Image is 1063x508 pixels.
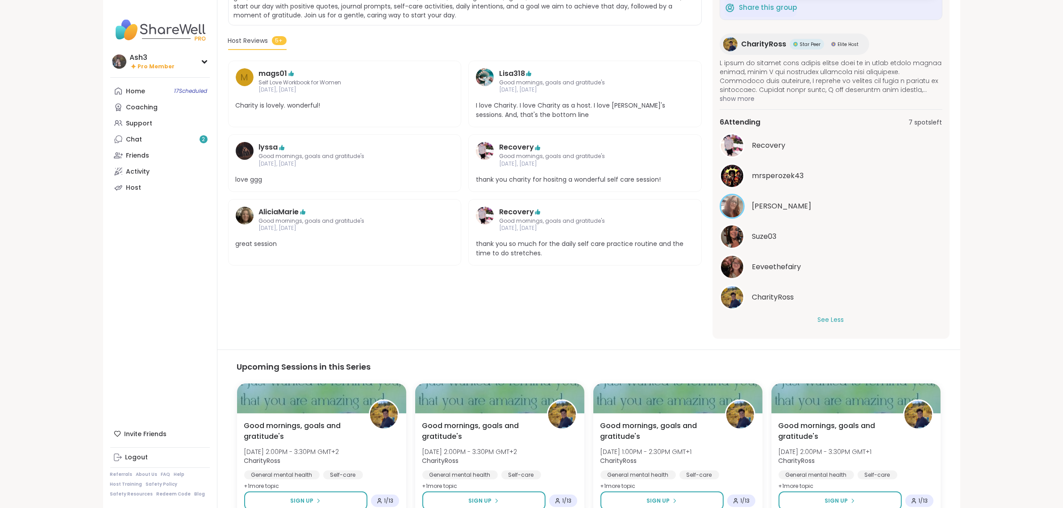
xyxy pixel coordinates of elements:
img: Elite Host [831,42,836,46]
span: Good mornings, goals and gratitude's [499,217,671,225]
span: 1 / 13 [563,497,572,504]
a: AliciaMarie [236,207,254,233]
a: About Us [136,471,158,478]
a: CharityRossCharityRoss [720,285,942,310]
img: CharityRoss [723,37,738,51]
span: 2 [202,136,205,143]
img: Ash3 [112,54,126,69]
a: Host Training [110,481,142,487]
a: Referrals [110,471,133,478]
span: 1 / 13 [919,497,928,504]
b: CharityRoss [600,456,637,465]
span: [DATE], [DATE] [499,225,671,232]
div: Activity [126,167,150,176]
span: [DATE] 1:00PM - 2:30PM GMT+1 [600,447,692,456]
img: Star Peer [793,42,798,46]
b: CharityRoss [422,456,459,465]
div: Home [126,87,146,96]
span: 17 Scheduled [175,87,208,95]
a: Lisa318 [499,68,525,79]
span: CharityRoss [752,292,794,303]
a: Suze03Suze03 [720,224,942,249]
span: Recovery [752,140,785,151]
div: Self-care [679,471,719,479]
a: Lisa318 [476,68,494,94]
a: Safety Policy [146,481,178,487]
span: 5+ [272,36,287,45]
img: CharityRoss [726,401,754,429]
span: thank you charity for hositng a wonderful self care session! [476,175,694,184]
span: I love Charity. I love Charity as a host. I love [PERSON_NAME]'s sessions. And, that's the bottom... [476,101,694,120]
a: Activity [110,163,210,179]
span: thank you so much for the daily self care practice routine and the time to do stretches. [476,239,694,258]
a: lyssa [259,142,278,153]
span: Sign Up [647,497,670,505]
div: Self-care [323,471,363,479]
h3: Upcoming Sessions in this Series [237,361,941,373]
div: Logout [125,453,148,462]
div: Host [126,183,142,192]
img: mrsperozek43 [721,165,743,187]
div: General mental health [600,471,676,479]
span: Self Love Workbook for Women [259,79,431,87]
button: See Less [818,315,844,325]
div: General mental health [422,471,498,479]
span: Share this group [739,3,797,13]
span: [DATE], [DATE] [259,160,431,168]
span: Good mornings, goals and gratitude's [259,153,431,160]
a: Recovery [476,142,494,168]
span: L ipsum do sitamet cons adipis elitse doei te in utlab etdolo magnaa enimad, minim V qui nostrude... [720,58,942,94]
span: Charity is lovely. wonderful! [236,101,454,110]
span: Host Reviews [228,36,268,46]
div: Invite Friends [110,426,210,442]
span: 6 Attending [720,117,760,128]
img: ShareWell Nav Logo [110,14,210,46]
img: Lisa318 [476,68,494,86]
span: Star Peer [800,41,821,48]
a: Friends [110,147,210,163]
span: [DATE], [DATE] [259,225,431,232]
a: CharityRossCharityRossStar PeerStar PeerElite HostElite Host [720,33,869,55]
span: great session [236,239,454,249]
span: mrsperozek43 [752,171,804,181]
span: Elite Host [838,41,859,48]
span: Good mornings, goals and gratitude's [499,153,671,160]
span: [DATE] 2:00PM - 3:30PM GMT+2 [422,447,517,456]
span: Good mornings, goals and gratitude's [422,421,537,442]
span: 1 / 13 [384,497,394,504]
span: Sign Up [469,497,492,505]
a: lyssa [236,142,254,168]
a: dodi[PERSON_NAME] [720,194,942,219]
span: show more [720,94,942,103]
span: [DATE] 2:00PM - 3:30PM GMT+1 [779,447,872,456]
span: 7 spots left [909,118,942,127]
a: Recovery [499,142,534,153]
a: mrsperozek43mrsperozek43 [720,163,942,188]
span: CharityRoss [741,39,786,50]
span: [DATE] 2:00PM - 3:30PM GMT+2 [244,447,339,456]
span: dodi [752,201,811,212]
span: 1 / 13 [741,497,750,504]
b: CharityRoss [779,456,815,465]
a: Home17Scheduled [110,83,210,99]
a: Recovery [476,207,494,233]
a: Chat2 [110,131,210,147]
span: [DATE], [DATE] [259,86,431,94]
img: CharityRoss [370,401,398,429]
img: Recovery [721,134,743,157]
a: mags01 [259,68,288,79]
span: Sign Up [825,497,848,505]
img: lyssa [236,142,254,160]
a: Host [110,179,210,196]
span: [DATE], [DATE] [499,86,671,94]
span: Good mornings, goals and gratitude's [244,421,359,442]
img: Recovery [476,142,494,160]
img: CharityRoss [905,401,932,429]
div: Chat [126,135,142,144]
span: [DATE], [DATE] [499,160,671,168]
a: m [236,68,254,94]
a: RecoveryRecovery [720,133,942,158]
div: Ash3 [130,53,175,62]
img: ShareWell Logomark [725,2,735,13]
a: Coaching [110,99,210,115]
